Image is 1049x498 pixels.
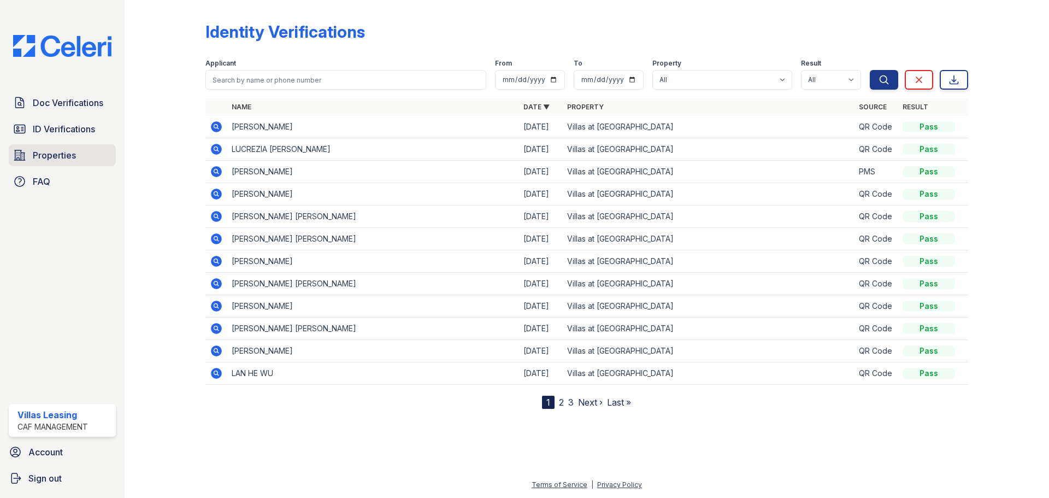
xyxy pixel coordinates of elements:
[563,273,854,295] td: Villas at [GEOGRAPHIC_DATA]
[854,206,898,228] td: QR Code
[28,472,62,485] span: Sign out
[523,103,550,111] a: Date ▼
[574,59,582,68] label: To
[227,183,519,206] td: [PERSON_NAME]
[227,138,519,161] td: LUCREZIA [PERSON_NAME]
[542,396,555,409] div: 1
[567,103,604,111] a: Property
[519,318,563,340] td: [DATE]
[9,144,116,166] a: Properties
[4,35,120,57] img: CE_Logo_Blue-a8612792a0a2168367f1c8372b55b34899dd931a85d93a1a3d3e32e68fde9ad4.png
[578,397,603,408] a: Next ›
[854,273,898,295] td: QR Code
[903,233,955,244] div: Pass
[559,397,564,408] a: 2
[519,183,563,206] td: [DATE]
[205,59,236,68] label: Applicant
[903,103,928,111] a: Result
[519,116,563,138] td: [DATE]
[33,96,103,109] span: Doc Verifications
[33,175,50,188] span: FAQ
[903,278,955,289] div: Pass
[17,421,88,432] div: CAF Management
[854,250,898,273] td: QR Code
[227,273,519,295] td: [PERSON_NAME] [PERSON_NAME]
[568,397,574,408] a: 3
[854,295,898,318] td: QR Code
[519,138,563,161] td: [DATE]
[519,340,563,362] td: [DATE]
[607,397,631,408] a: Last »
[227,340,519,362] td: [PERSON_NAME]
[205,22,365,42] div: Identity Verifications
[519,206,563,228] td: [DATE]
[903,121,955,132] div: Pass
[591,481,593,489] div: |
[227,362,519,385] td: LAN HE WU
[227,250,519,273] td: [PERSON_NAME]
[903,323,955,334] div: Pass
[28,446,63,459] span: Account
[563,161,854,183] td: Villas at [GEOGRAPHIC_DATA]
[854,228,898,250] td: QR Code
[9,171,116,192] a: FAQ
[903,144,955,155] div: Pass
[9,118,116,140] a: ID Verifications
[227,161,519,183] td: [PERSON_NAME]
[854,161,898,183] td: PMS
[563,250,854,273] td: Villas at [GEOGRAPHIC_DATA]
[227,116,519,138] td: [PERSON_NAME]
[33,149,76,162] span: Properties
[563,206,854,228] td: Villas at [GEOGRAPHIC_DATA]
[854,138,898,161] td: QR Code
[519,295,563,318] td: [DATE]
[563,228,854,250] td: Villas at [GEOGRAPHIC_DATA]
[495,59,512,68] label: From
[33,122,95,136] span: ID Verifications
[903,189,955,200] div: Pass
[519,161,563,183] td: [DATE]
[563,340,854,362] td: Villas at [GEOGRAPHIC_DATA]
[205,70,486,90] input: Search by name or phone number
[227,228,519,250] td: [PERSON_NAME] [PERSON_NAME]
[903,368,955,379] div: Pass
[519,250,563,273] td: [DATE]
[597,481,642,489] a: Privacy Policy
[903,166,955,177] div: Pass
[563,138,854,161] td: Villas at [GEOGRAPHIC_DATA]
[854,116,898,138] td: QR Code
[563,362,854,385] td: Villas at [GEOGRAPHIC_DATA]
[854,183,898,206] td: QR Code
[232,103,251,111] a: Name
[854,318,898,340] td: QR Code
[519,273,563,295] td: [DATE]
[652,59,681,68] label: Property
[854,340,898,362] td: QR Code
[519,362,563,385] td: [DATE]
[227,318,519,340] td: [PERSON_NAME] [PERSON_NAME]
[4,467,120,489] a: Sign out
[903,301,955,312] div: Pass
[563,295,854,318] td: Villas at [GEOGRAPHIC_DATA]
[9,92,116,114] a: Doc Verifications
[17,408,88,421] div: Villas Leasing
[903,345,955,356] div: Pass
[519,228,563,250] td: [DATE]
[563,318,854,340] td: Villas at [GEOGRAPHIC_DATA]
[227,295,519,318] td: [PERSON_NAME]
[532,481,587,489] a: Terms of Service
[903,211,955,222] div: Pass
[227,206,519,228] td: [PERSON_NAME] [PERSON_NAME]
[563,183,854,206] td: Villas at [GEOGRAPHIC_DATA]
[859,103,887,111] a: Source
[903,256,955,267] div: Pass
[854,362,898,385] td: QR Code
[4,441,120,463] a: Account
[563,116,854,138] td: Villas at [GEOGRAPHIC_DATA]
[801,59,821,68] label: Result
